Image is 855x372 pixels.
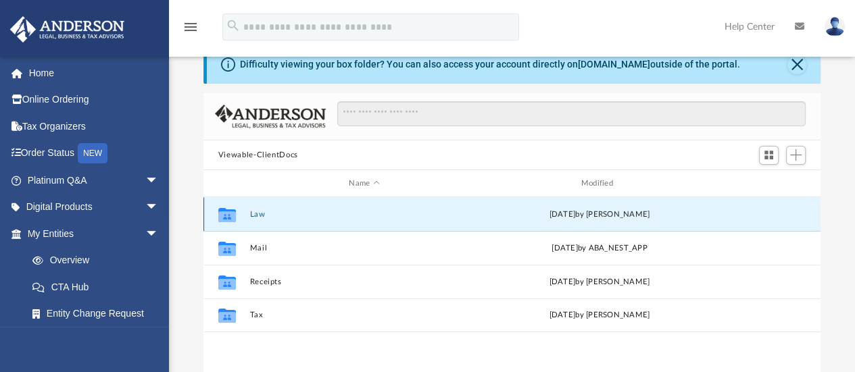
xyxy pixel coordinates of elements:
div: id [210,178,243,190]
a: menu [182,26,199,35]
div: Name [249,178,479,190]
a: Tax Organizers [9,113,179,140]
div: id [720,178,814,190]
button: Close [787,55,806,74]
a: My Entitiesarrow_drop_down [9,220,179,247]
button: Viewable-ClientDocs [218,149,298,161]
a: Online Ordering [9,86,179,113]
a: Digital Productsarrow_drop_down [9,194,179,221]
i: menu [182,19,199,35]
a: Platinum Q&Aarrow_drop_down [9,167,179,194]
div: [DATE] by ABA_NEST_APP [485,242,714,255]
button: Add [786,146,806,165]
img: User Pic [825,17,845,36]
a: CTA Hub [19,273,179,300]
a: [DOMAIN_NAME] [578,59,650,70]
div: Difficulty viewing your box folder? You can also access your account directly on outside of the p... [240,57,740,72]
a: Entity Change Request [19,300,179,327]
a: Overview [19,247,179,274]
div: [DATE] by [PERSON_NAME] [485,276,714,288]
div: Modified [485,178,714,190]
button: Receipts [249,277,479,286]
i: search [226,18,241,33]
img: Anderson Advisors Platinum Portal [6,16,128,43]
div: [DATE] by [PERSON_NAME] [485,309,714,321]
span: arrow_drop_down [145,220,172,248]
button: Mail [249,244,479,253]
span: arrow_drop_down [145,194,172,221]
span: arrow_drop_down [145,167,172,194]
button: Tax [249,311,479,320]
button: Switch to Grid View [759,146,779,165]
a: Home [9,59,179,86]
button: Law [249,210,479,219]
div: [DATE] by [PERSON_NAME] [485,209,714,221]
a: Order StatusNEW [9,140,179,167]
input: Search files and folders [337,101,806,127]
div: NEW [78,143,107,163]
